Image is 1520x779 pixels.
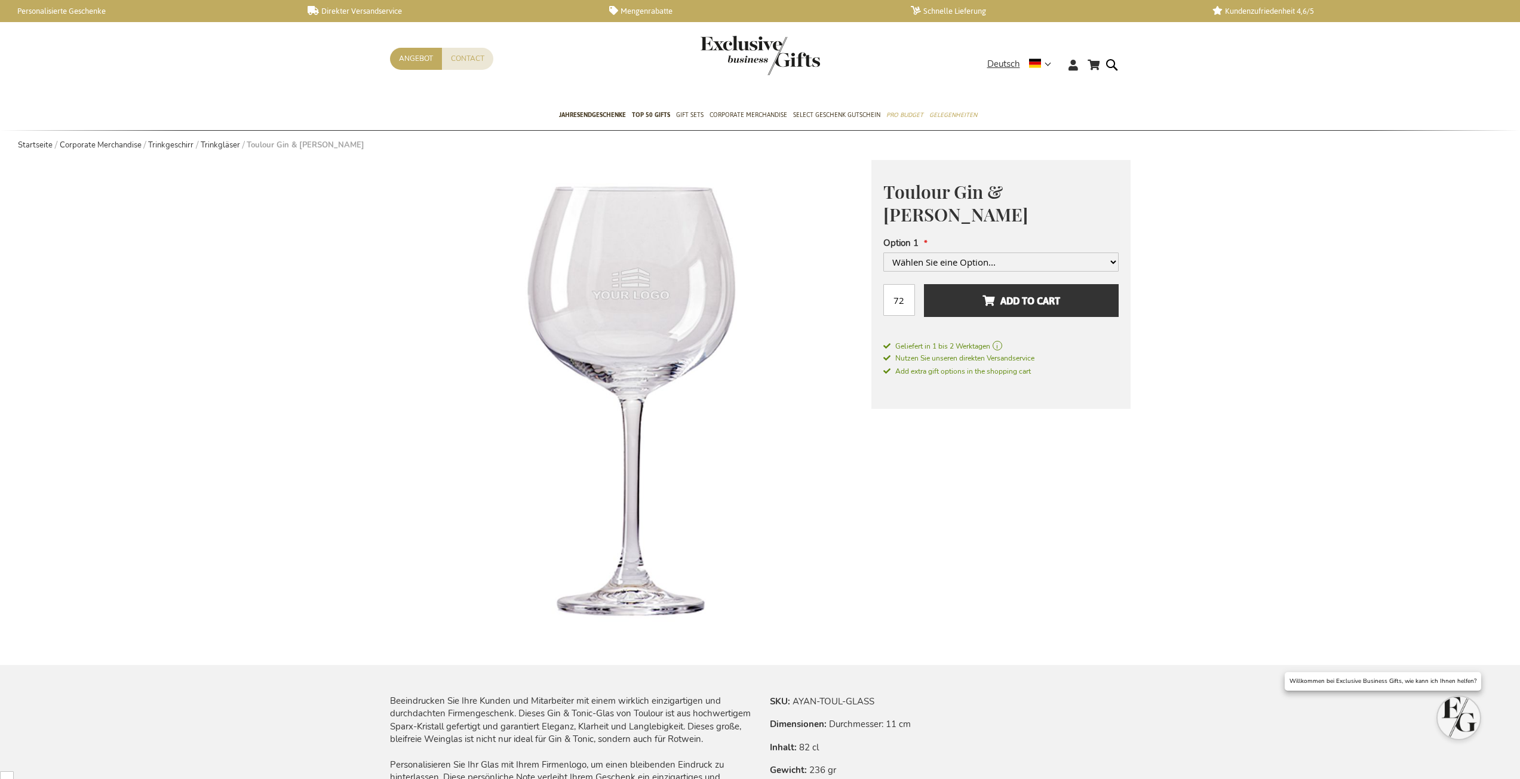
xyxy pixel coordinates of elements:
span: Add to cart [982,291,1060,310]
a: Kundenzufriedenheit 4,6/5 [1212,6,1495,16]
a: Mengenrabatte [609,6,892,16]
strong: Toulour Gin & [PERSON_NAME] [247,140,364,150]
span: Pro Budget [886,109,923,121]
span: Toulour Gin & [PERSON_NAME] [883,180,1028,227]
a: Trinkgeschirr [148,140,194,150]
span: Option 1 [883,237,919,249]
a: Nutzen Sie unseren direkten Versandservice [883,352,1119,364]
img: Exclusive Business gifts logo [701,36,820,75]
a: Schnelle Lieferung [911,6,1193,16]
a: Geliefert in 1 bis 2 Werktagen [883,341,1119,352]
span: Gelegenheiten [929,109,977,121]
a: Startseite [18,140,53,150]
img: Toulour Gin & Tonic Glass [390,160,871,641]
span: Corporate Merchandise [710,109,787,121]
span: Nutzen Sie unseren direkten Versandservice [883,353,1034,363]
a: Corporate Merchandise [60,140,142,150]
span: Gift Sets [676,109,704,121]
button: Add to cart [924,284,1118,317]
a: Direkter Versandservice [308,6,590,16]
a: Contact [442,48,493,70]
span: Add extra gift options in the shopping cart [883,367,1031,376]
a: Trinkgläser [201,140,240,150]
span: TOP 50 Gifts [632,109,670,121]
a: Add extra gift options in the shopping cart [883,365,1119,377]
span: Jahresendgeschenke [559,109,626,121]
div: Deutsch [987,57,1059,71]
a: Angebot [390,48,442,70]
span: Deutsch [987,57,1020,71]
span: Select Geschenk Gutschein [793,109,880,121]
a: Personalisierte Geschenke [6,6,288,16]
input: Menge [883,284,915,316]
a: store logo [701,36,760,75]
